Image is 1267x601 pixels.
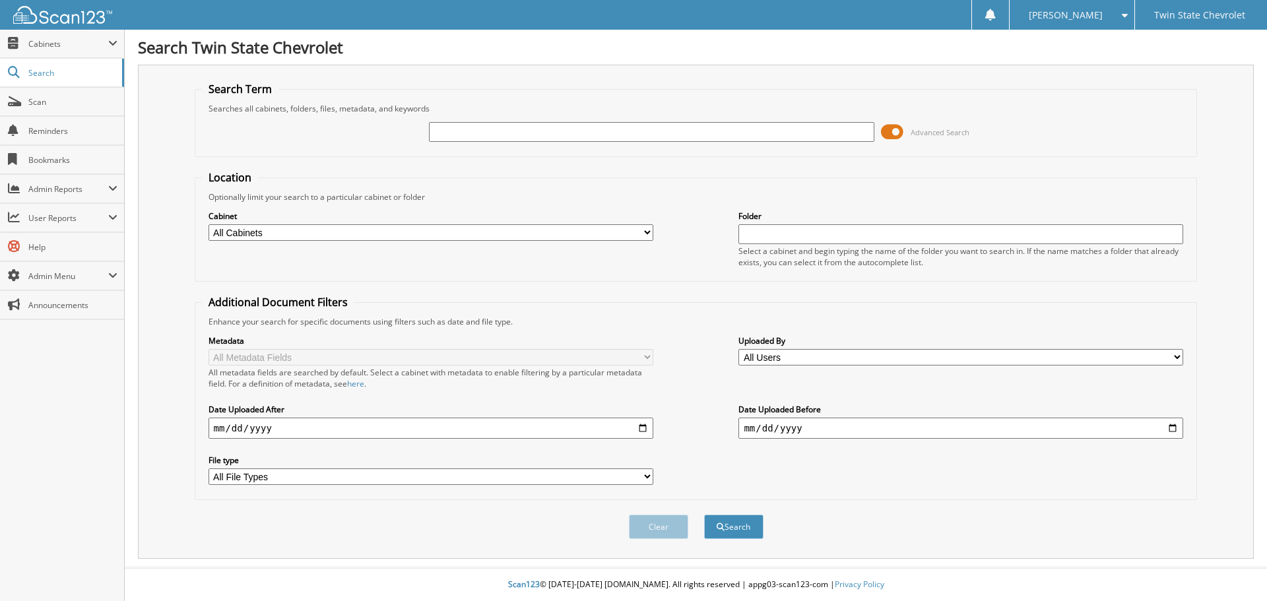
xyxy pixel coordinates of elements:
label: File type [209,455,653,466]
span: Help [28,241,117,253]
div: Searches all cabinets, folders, files, metadata, and keywords [202,103,1190,114]
span: [PERSON_NAME] [1029,11,1103,19]
span: Scan123 [508,579,540,590]
span: Admin Reports [28,183,108,195]
label: Cabinet [209,210,653,222]
span: Advanced Search [911,127,969,137]
button: Search [704,515,763,539]
iframe: Chat Widget [1201,538,1267,601]
label: Metadata [209,335,653,346]
label: Folder [738,210,1183,222]
input: start [209,418,653,439]
legend: Additional Document Filters [202,295,354,309]
span: Bookmarks [28,154,117,166]
div: All metadata fields are searched by default. Select a cabinet with metadata to enable filtering b... [209,367,653,389]
span: Search [28,67,115,79]
h1: Search Twin State Chevrolet [138,36,1254,58]
span: Twin State Chevrolet [1154,11,1245,19]
div: Optionally limit your search to a particular cabinet or folder [202,191,1190,203]
label: Date Uploaded Before [738,404,1183,415]
div: © [DATE]-[DATE] [DOMAIN_NAME]. All rights reserved | appg03-scan123-com | [125,569,1267,601]
span: Admin Menu [28,270,108,282]
legend: Location [202,170,258,185]
a: here [347,378,364,389]
span: Announcements [28,300,117,311]
button: Clear [629,515,688,539]
span: Scan [28,96,117,108]
label: Date Uploaded After [209,404,653,415]
span: User Reports [28,212,108,224]
label: Uploaded By [738,335,1183,346]
div: Enhance your search for specific documents using filters such as date and file type. [202,316,1190,327]
img: scan123-logo-white.svg [13,6,112,24]
span: Reminders [28,125,117,137]
input: end [738,418,1183,439]
span: Cabinets [28,38,108,49]
div: Select a cabinet and begin typing the name of the folder you want to search in. If the name match... [738,245,1183,268]
legend: Search Term [202,82,278,96]
a: Privacy Policy [835,579,884,590]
